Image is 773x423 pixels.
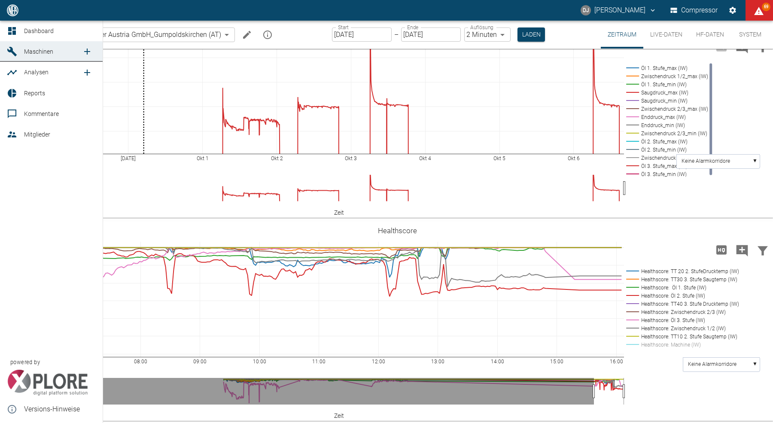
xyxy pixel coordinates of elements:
span: Maschinen [24,48,53,55]
button: Live-Daten [643,21,689,49]
button: System [731,21,770,49]
text: Keine Alarmkorridore [688,361,736,367]
button: david.jasper@nea-x.de [579,3,658,18]
span: powered by [10,358,40,366]
span: Kommentare [24,110,59,117]
a: 04.2115_V8_Messer Austria GmbH_Gumpoldskirchen (AT) [32,30,221,40]
button: Kommentar hinzufügen [732,239,752,261]
div: DJ [581,5,591,15]
span: Hohe Auflösung [711,245,732,253]
label: Ende [407,24,418,31]
img: Xplore Logo [7,370,88,396]
span: 04.2115_V8_Messer Austria GmbH_Gumpoldskirchen (AT) [46,30,221,40]
span: 69 [762,3,770,11]
div: 2 Minuten [464,27,511,42]
img: logo [6,4,19,16]
label: Auflösung [470,24,493,31]
button: Laden [517,27,545,42]
button: mission info [259,26,276,43]
span: Mitglieder [24,131,50,138]
a: new /analyses/list/0 [79,64,96,81]
span: Dashboard [24,27,54,34]
span: Versions-Hinweise [24,404,96,414]
button: HF-Daten [689,21,731,49]
input: DD.MM.YYYY [401,27,461,42]
button: Zeitraum [601,21,643,49]
button: Daten filtern [752,239,773,261]
text: Keine Alarmkorridore [682,158,730,164]
a: new /machines [79,43,96,60]
input: DD.MM.YYYY [332,27,392,42]
p: – [394,30,399,40]
label: Start [338,24,349,31]
button: Compressor [669,3,720,18]
span: Analysen [24,69,49,76]
span: Reports [24,90,45,97]
button: Einstellungen [725,3,740,18]
button: Machine bearbeiten [238,26,256,43]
